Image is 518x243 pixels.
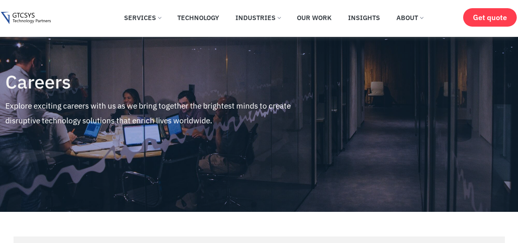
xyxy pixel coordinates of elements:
iframe: chat widget [467,192,518,231]
p: Explore exciting careers with us as we bring together the brightest minds to create disruptive te... [5,98,320,128]
a: Insights [342,9,386,27]
a: Industries [229,9,287,27]
img: Gtcsys logo [1,12,50,25]
a: Get quote [463,8,517,27]
a: Our Work [291,9,338,27]
a: Services [118,9,167,27]
span: Get quote [473,13,507,22]
h4: Careers [5,72,320,92]
a: About [390,9,429,27]
a: Technology [171,9,225,27]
